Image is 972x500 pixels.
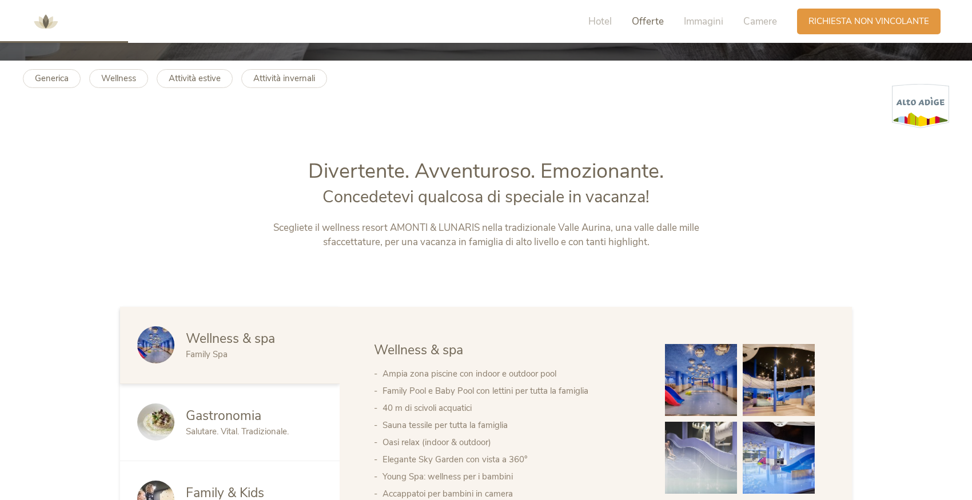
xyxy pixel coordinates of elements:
li: Ampia zona piscine con indoor e outdoor pool [383,365,642,382]
p: Scegliete il wellness resort AMONTI & LUNARIS nella tradizionale Valle Aurina, una valle dalle mi... [248,221,725,250]
span: Divertente. Avventuroso. Emozionante. [308,157,664,185]
span: Camere [743,15,777,28]
a: AMONTI & LUNARIS Wellnessresort [29,17,63,25]
img: AMONTI & LUNARIS Wellnessresort [29,5,63,39]
li: Elegante Sky Garden con vista a 360° [383,451,642,468]
b: Attività estive [169,73,221,84]
span: Offerte [632,15,664,28]
li: Oasi relax (indoor & outdoor) [383,434,642,451]
img: Alto Adige [892,83,949,129]
a: Wellness [89,69,148,88]
li: 40 m di scivoli acquatici [383,399,642,417]
span: Wellness & spa [186,330,275,347]
span: Family Spa [186,349,228,360]
span: Gastronomia [186,407,261,425]
span: Salutare. Vital. Tradizionale. [186,426,289,437]
a: Generica [23,69,81,88]
span: Richiesta non vincolante [808,15,929,27]
li: Sauna tessile per tutta la famiglia [383,417,642,434]
li: Young Spa: wellness per i bambini [383,468,642,485]
span: Wellness & spa [374,341,463,359]
span: Concedetevi qualcosa di speciale in vacanza! [322,186,650,208]
b: Generica [35,73,69,84]
span: Hotel [588,15,612,28]
li: Family Pool e Baby Pool con lettini per tutta la famiglia [383,382,642,399]
span: Immagini [684,15,723,28]
b: Wellness [101,73,136,84]
a: Attività estive [157,69,233,88]
a: Attività invernali [241,69,327,88]
b: Attività invernali [253,73,315,84]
